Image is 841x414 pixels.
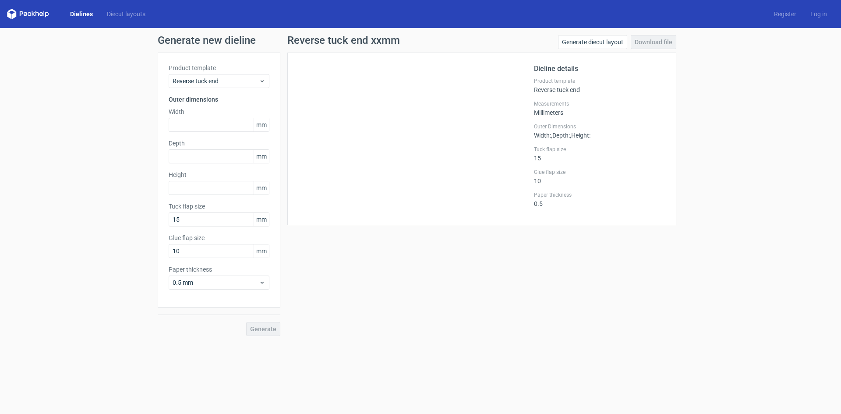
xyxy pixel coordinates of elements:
span: Width : [534,132,551,139]
label: Paper thickness [169,265,269,274]
a: Dielines [63,10,100,18]
div: 10 [534,169,665,184]
a: Log in [803,10,834,18]
label: Width [169,107,269,116]
div: 0.5 [534,191,665,207]
h2: Dieline details [534,64,665,74]
span: Reverse tuck end [173,77,259,85]
label: Tuck flap size [534,146,665,153]
span: , Height : [570,132,590,139]
label: Measurements [534,100,665,107]
label: Depth [169,139,269,148]
h3: Outer dimensions [169,95,269,104]
div: 15 [534,146,665,162]
a: Register [767,10,803,18]
label: Product template [169,64,269,72]
label: Height [169,170,269,179]
h1: Generate new dieline [158,35,683,46]
span: mm [254,118,269,131]
div: Millimeters [534,100,665,116]
span: mm [254,150,269,163]
span: 0.5 mm [173,278,259,287]
label: Glue flap size [169,234,269,242]
a: Generate diecut layout [558,35,627,49]
label: Outer Dimensions [534,123,665,130]
span: mm [254,213,269,226]
h1: Reverse tuck end xxmm [287,35,400,46]
span: mm [254,244,269,258]
span: mm [254,181,269,195]
div: Reverse tuck end [534,78,665,93]
span: , Depth : [551,132,570,139]
label: Glue flap size [534,169,665,176]
a: Diecut layouts [100,10,152,18]
label: Paper thickness [534,191,665,198]
label: Tuck flap size [169,202,269,211]
label: Product template [534,78,665,85]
